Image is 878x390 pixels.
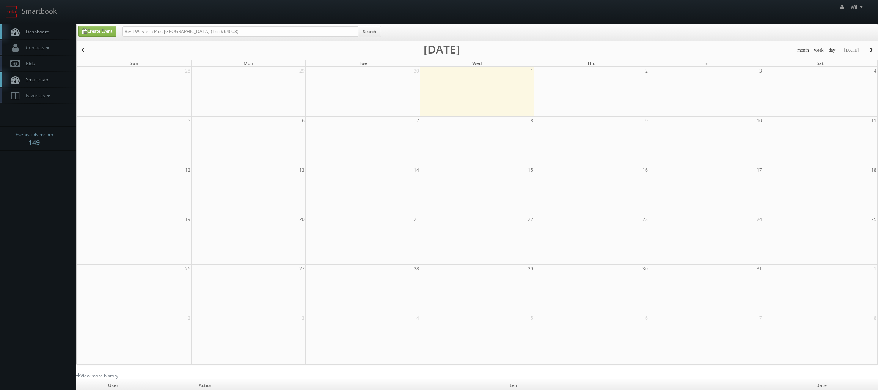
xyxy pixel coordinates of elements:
span: 13 [298,166,305,174]
span: 26 [184,265,191,273]
span: Sat [817,60,824,66]
span: 8 [873,314,877,322]
span: 21 [413,215,420,223]
span: 14 [413,166,420,174]
span: 5 [187,117,191,125]
span: 11 [870,117,877,125]
span: 17 [756,166,763,174]
span: Events this month [16,131,53,139]
span: 2 [187,314,191,322]
button: month [795,46,812,55]
span: 7 [759,314,763,322]
strong: 149 [28,138,40,147]
span: 30 [413,67,420,75]
span: 3 [301,314,305,322]
span: 6 [301,117,305,125]
span: 7 [416,117,420,125]
span: 22 [527,215,534,223]
span: 31 [756,265,763,273]
img: smartbook-logo.png [6,6,18,18]
span: 29 [527,265,534,273]
a: Create Event [78,26,116,37]
button: Search [358,26,381,37]
span: 20 [298,215,305,223]
span: 28 [413,265,420,273]
input: Search for Events [122,26,358,37]
span: 9 [644,117,649,125]
span: 24 [756,215,763,223]
h2: [DATE] [424,46,460,53]
span: 19 [184,215,191,223]
span: Tue [359,60,367,66]
span: Mon [243,60,253,66]
span: 30 [642,265,649,273]
span: 25 [870,215,877,223]
span: 16 [642,166,649,174]
span: Wed [472,60,482,66]
span: 1 [530,67,534,75]
span: 23 [642,215,649,223]
span: Contacts [22,44,51,51]
span: 15 [527,166,534,174]
span: 3 [759,67,763,75]
a: View more history [76,373,118,379]
span: 6 [644,314,649,322]
span: 12 [184,166,191,174]
span: 1 [873,265,877,273]
span: 28 [184,67,191,75]
span: Sun [130,60,138,66]
span: Thu [587,60,596,66]
span: Fri [703,60,708,66]
span: 8 [530,117,534,125]
button: day [826,46,838,55]
span: 2 [644,67,649,75]
span: 4 [873,67,877,75]
span: Smartmap [22,76,48,83]
span: 27 [298,265,305,273]
span: 18 [870,166,877,174]
span: Dashboard [22,28,49,35]
button: week [811,46,826,55]
button: [DATE] [841,46,861,55]
span: 10 [756,117,763,125]
span: Will [851,4,865,10]
span: 5 [530,314,534,322]
span: Favorites [22,92,52,99]
span: Bids [22,60,35,67]
span: 29 [298,67,305,75]
span: 4 [416,314,420,322]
